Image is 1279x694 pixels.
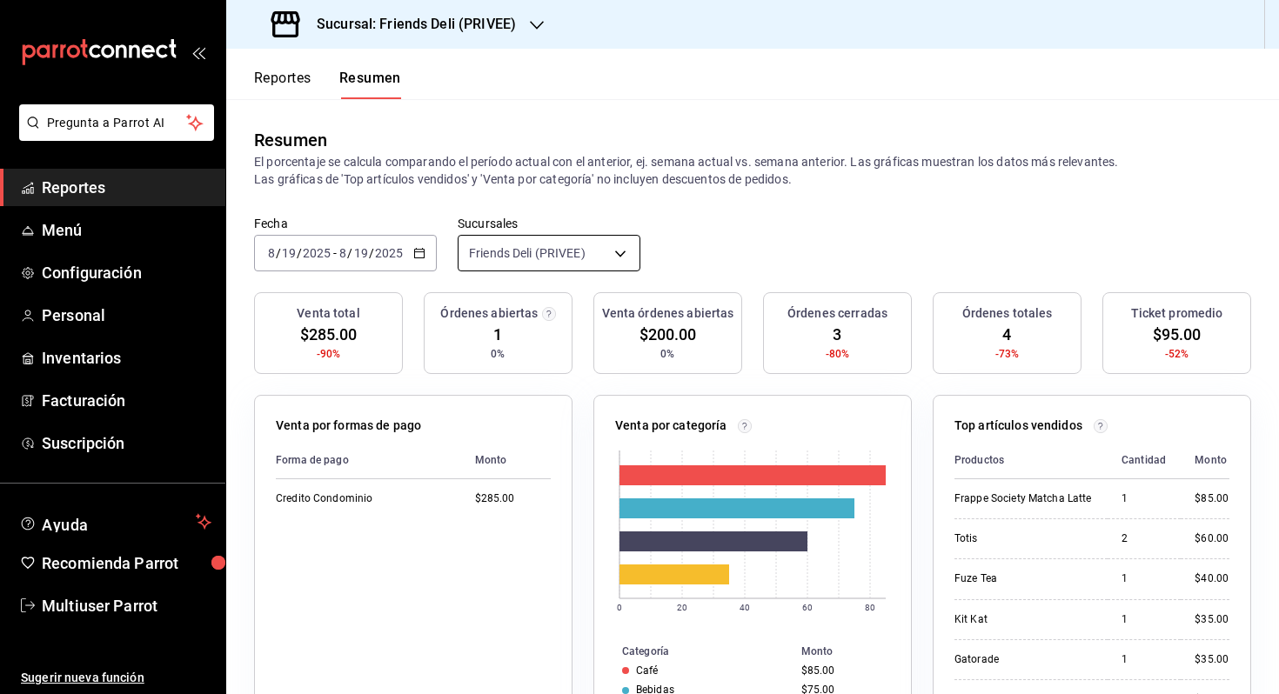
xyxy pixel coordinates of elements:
[801,664,883,677] div: $85.00
[1195,571,1229,586] div: $40.00
[42,389,211,412] span: Facturación
[302,246,331,260] input: ----
[1165,346,1189,362] span: -52%
[594,642,794,661] th: Categoría
[42,346,211,370] span: Inventarios
[475,491,551,506] div: $285.00
[1122,571,1167,586] div: 1
[339,70,401,99] button: Resumen
[660,346,674,362] span: 0%
[636,664,659,677] div: Café
[338,246,347,260] input: --
[1195,531,1229,546] div: $60.00
[347,246,352,260] span: /
[19,104,214,141] button: Pregunta a Parrot AI
[954,531,1094,546] div: Totis
[276,491,447,506] div: Credito Condominio
[962,304,1053,323] h3: Órdenes totales
[617,603,622,612] text: 0
[276,442,461,479] th: Forma de pago
[47,114,187,132] span: Pregunta a Parrot AI
[1122,652,1167,667] div: 1
[493,323,502,346] span: 1
[303,14,516,35] h3: Sucursal: Friends Deli (PRIVEE)
[42,511,189,532] span: Ayuda
[1122,531,1167,546] div: 2
[458,217,640,230] label: Sucursales
[602,304,734,323] h3: Venta órdenes abiertas
[954,442,1108,479] th: Productos
[12,126,214,144] a: Pregunta a Parrot AI
[440,304,538,323] h3: Órdenes abiertas
[794,642,911,661] th: Monto
[1195,612,1229,627] div: $35.00
[954,417,1082,435] p: Top artículos vendidos
[42,176,211,199] span: Reportes
[1195,491,1229,506] div: $85.00
[254,217,437,230] label: Fecha
[639,323,697,346] span: $200.00
[42,551,211,575] span: Recomienda Parrot
[1002,323,1011,346] span: 4
[1122,491,1167,506] div: 1
[267,246,276,260] input: --
[374,246,404,260] input: ----
[469,244,586,262] span: Friends Deli (PRIVEE)
[954,571,1094,586] div: Fuze Tea
[21,669,211,687] span: Sugerir nueva función
[333,246,337,260] span: -
[1153,323,1202,346] span: $95.00
[1131,304,1223,323] h3: Ticket promedio
[276,417,421,435] p: Venta por formas de pago
[369,246,374,260] span: /
[740,603,750,612] text: 40
[42,218,211,242] span: Menú
[42,594,211,617] span: Multiuser Parrot
[254,70,311,99] button: Reportes
[802,603,813,612] text: 60
[787,304,887,323] h3: Órdenes cerradas
[461,442,551,479] th: Monto
[1122,612,1167,627] div: 1
[954,491,1094,506] div: Frappe Society Matcha Latte
[300,323,358,346] span: $285.00
[317,346,341,362] span: -90%
[281,246,297,260] input: --
[254,127,327,153] div: Resumen
[954,612,1094,627] div: Kit Kat
[42,431,211,455] span: Suscripción
[353,246,369,260] input: --
[276,246,281,260] span: /
[1195,652,1229,667] div: $35.00
[1108,442,1181,479] th: Cantidad
[42,261,211,284] span: Configuración
[615,417,727,435] p: Venta por categoría
[865,603,875,612] text: 80
[254,153,1251,188] p: El porcentaje se calcula comparando el período actual con el anterior, ej. semana actual vs. sema...
[191,45,205,59] button: open_drawer_menu
[826,346,850,362] span: -80%
[491,346,505,362] span: 0%
[833,323,841,346] span: 3
[297,304,359,323] h3: Venta total
[254,70,401,99] div: navigation tabs
[42,304,211,327] span: Personal
[995,346,1020,362] span: -73%
[954,652,1094,667] div: Gatorade
[1181,442,1229,479] th: Monto
[297,246,302,260] span: /
[677,603,687,612] text: 20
